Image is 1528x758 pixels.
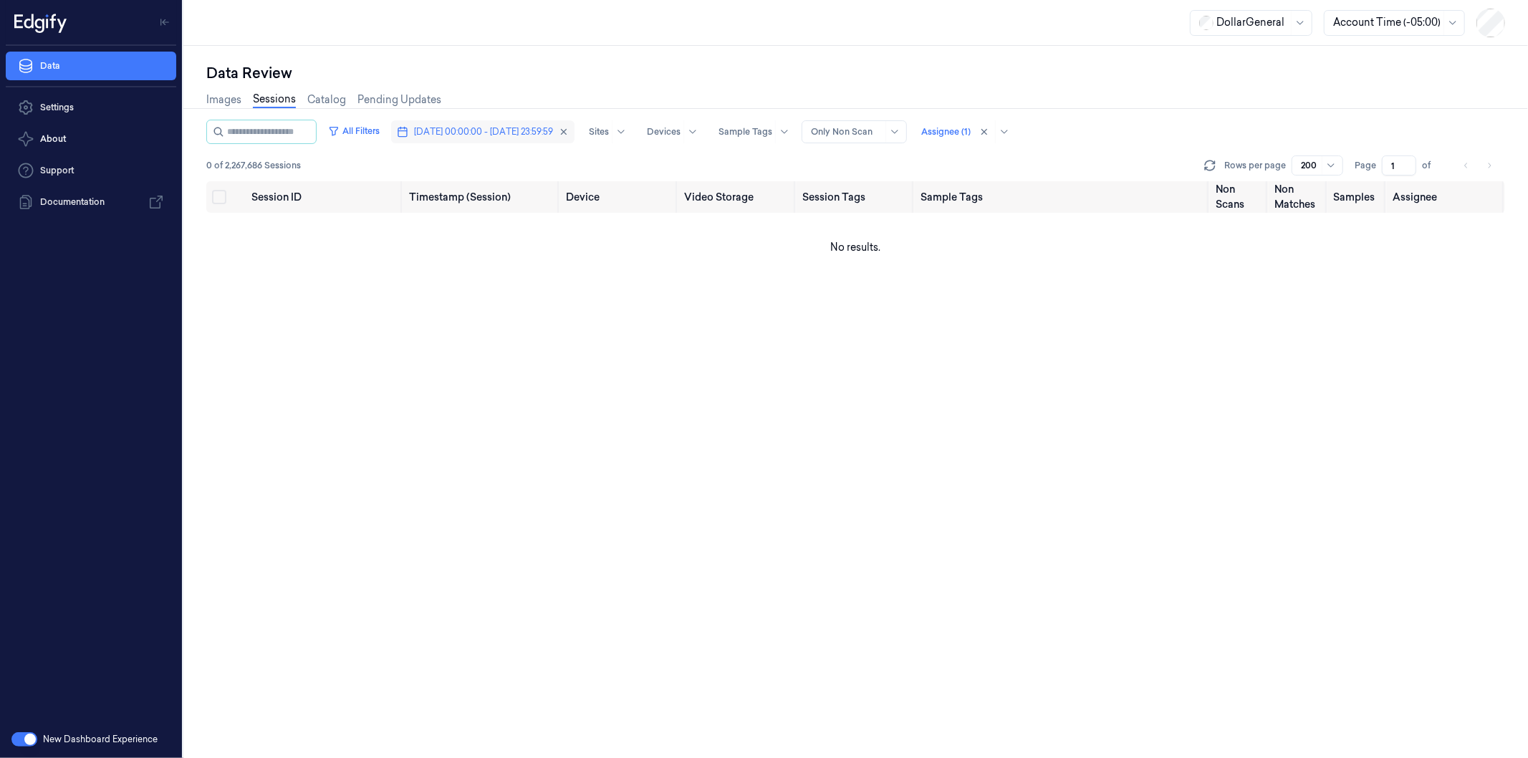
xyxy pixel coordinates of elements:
th: Video Storage [678,181,797,213]
a: Sessions [253,92,296,108]
a: Catalog [307,92,346,107]
th: Non Matches [1269,181,1327,213]
button: [DATE] 00:00:00 - [DATE] 23:59:59 [391,120,575,143]
nav: pagination [1456,155,1499,176]
th: Session ID [246,181,403,213]
a: Support [6,156,176,185]
th: Non Scans [1210,181,1269,213]
span: [DATE] 00:00:00 - [DATE] 23:59:59 [414,125,553,138]
a: Data [6,52,176,80]
button: About [6,125,176,153]
button: Toggle Navigation [153,11,176,34]
th: Device [560,181,678,213]
td: No results. [206,213,1505,282]
span: of [1422,159,1445,172]
a: Images [206,92,241,107]
th: Assignee [1387,181,1505,213]
div: Data Review [206,63,1505,83]
button: All Filters [322,120,385,143]
th: Session Tags [797,181,915,213]
a: Documentation [6,188,176,216]
a: Settings [6,93,176,122]
th: Timestamp (Session) [403,181,561,213]
th: Sample Tags [915,181,1210,213]
th: Samples [1328,181,1387,213]
span: Page [1355,159,1376,172]
span: 0 of 2,267,686 Sessions [206,159,301,172]
a: Pending Updates [357,92,441,107]
p: Rows per page [1224,159,1286,172]
button: Select all [212,190,226,204]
